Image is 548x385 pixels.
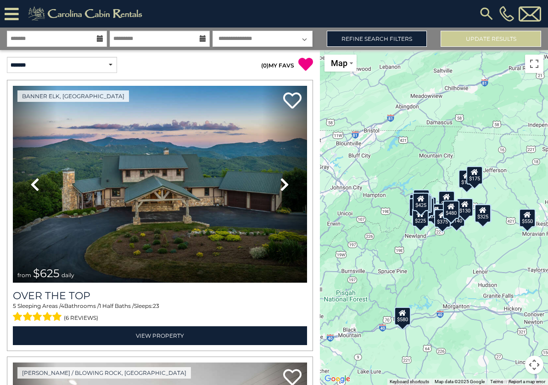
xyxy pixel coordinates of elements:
[525,55,543,73] button: Toggle fullscreen view
[13,86,307,283] img: thumbnail_167153549.jpeg
[478,6,495,22] img: search-regular.svg
[23,5,150,23] img: Khaki-logo.png
[64,312,98,324] span: (6 reviews)
[261,62,294,69] a: (0)MY FAVS
[441,31,541,47] button: Update Results
[490,379,503,384] a: Terms (opens in new tab)
[17,272,31,279] span: from
[520,209,536,227] div: $550
[409,198,425,217] div: $230
[412,208,429,227] div: $225
[261,62,268,69] span: ( )
[413,190,430,208] div: $125
[497,6,516,22] a: [PHONE_NUMBER]
[413,193,429,211] div: $425
[394,307,411,325] div: $580
[475,204,492,223] div: $325
[33,267,60,280] span: $625
[61,302,64,309] span: 4
[99,302,134,309] span: 1 Half Baths /
[17,90,129,102] a: Banner Elk, [GEOGRAPHIC_DATA]
[457,198,474,217] div: $130
[13,302,16,309] span: 5
[509,379,545,384] a: Report a map error
[390,379,429,385] button: Keyboard shortcuts
[435,379,485,384] span: Map data ©2025 Google
[466,166,483,184] div: $175
[324,55,357,72] button: Change map style
[428,204,444,222] div: $230
[331,58,347,68] span: Map
[443,201,459,219] div: $480
[17,367,191,379] a: [PERSON_NAME] / Blowing Rock, [GEOGRAPHIC_DATA]
[283,91,302,111] a: Add to favorites
[13,302,307,324] div: Sleeping Areas / Bathrooms / Sleeps:
[13,290,307,302] a: Over The Top
[327,31,427,47] a: Refine Search Filters
[153,302,159,309] span: 23
[322,373,352,385] img: Google
[322,373,352,385] a: Open this area in Google Maps (opens a new window)
[62,272,74,279] span: daily
[263,62,267,69] span: 0
[525,356,543,374] button: Map camera controls
[13,326,307,345] a: View Property
[438,191,455,209] div: $349
[434,209,451,228] div: $375
[459,170,475,188] div: $175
